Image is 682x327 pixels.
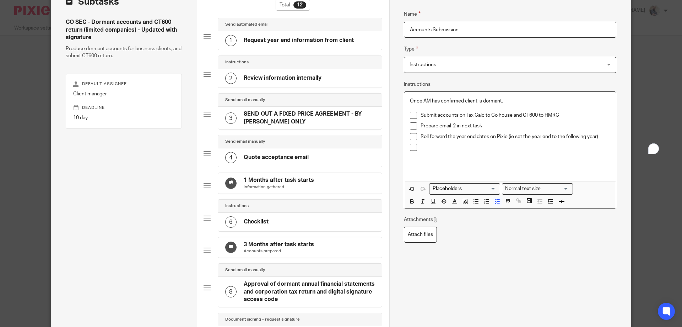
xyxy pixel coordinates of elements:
[404,45,418,53] label: Type
[66,19,182,41] h4: CO SEC - Dormant accounts and CT600 return (limited companies) - Updated with signature
[430,185,496,192] input: Search for option
[421,112,610,119] p: Submit accounts on Tax Calc to Co house and CT600 to HMRC
[73,90,174,97] p: Client manager
[421,133,610,140] p: Roll forward the year end dates on Pixie (ie set the year end to the following year)
[404,92,616,181] div: To enrich screen reader interactions, please activate Accessibility in Grammarly extension settings
[404,216,438,223] p: Attachments
[225,317,300,322] h4: Document signing - request signature
[244,74,321,82] h4: Review information internally
[73,105,174,111] p: Deadline
[404,227,437,243] label: Attach files
[244,218,269,226] h4: Checklist
[244,280,375,303] h4: Approval of dormant annual financial statements and corporation tax return and digital signature ...
[244,248,314,254] p: Accounts prepared
[225,139,265,144] h4: Send email manually
[244,37,354,44] h4: Request year end information from client
[225,267,265,273] h4: Send email manually
[410,62,436,67] span: Instructions
[429,183,500,194] div: Search for option
[404,81,431,88] label: Instructions
[429,183,500,194] div: Placeholders
[225,73,237,84] div: 2
[244,241,314,248] h4: 3 Months after task starts
[225,112,237,124] div: 3
[293,1,306,9] div: 12
[410,97,610,105] p: Once AM has confirmed client is dormant.
[404,10,421,18] label: Name
[225,203,249,209] h4: Instructions
[225,286,237,297] div: 8
[225,152,237,163] div: 4
[225,97,265,103] h4: Send email manually
[504,185,542,192] span: Normal text size
[225,216,237,228] div: 6
[502,183,573,194] div: Search for option
[244,176,314,184] h4: 1 Months after task starts
[225,59,249,65] h4: Instructions
[225,35,237,46] div: 1
[543,185,569,192] input: Search for option
[421,122,610,130] p: Prepare email-2 in next task
[73,114,174,121] p: 10 day
[244,184,314,190] p: Information gathered
[66,45,182,60] p: Produce dormant accounts for business clients, and submit CT600 return.
[502,183,573,194] div: Text styles
[73,81,174,87] p: Default assignee
[225,22,269,27] h4: Send automated email
[244,110,375,126] h4: SEND OUT A FIXED PRICE AGREEMENT - BY [PERSON_NAME] ONLY
[244,154,309,161] h4: Quote acceptance email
